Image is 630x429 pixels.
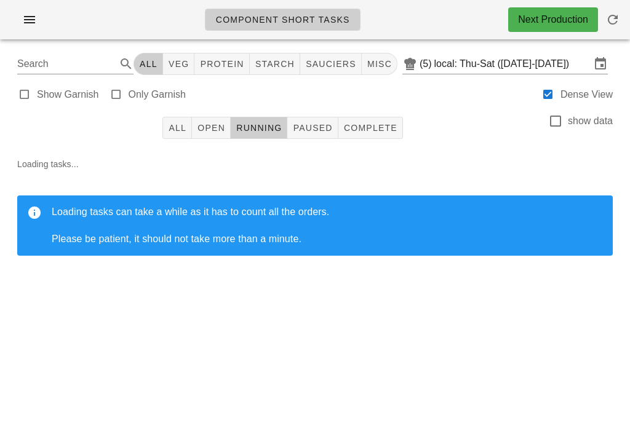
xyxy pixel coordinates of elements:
div: Next Production [518,12,588,27]
button: Complete [338,117,403,139]
button: starch [250,53,300,75]
span: Component Short Tasks [215,15,350,25]
span: misc [367,59,392,69]
button: Paused [287,117,338,139]
span: Running [236,123,282,133]
div: (5) [420,58,434,70]
span: starch [255,59,295,69]
a: Component Short Tasks [205,9,361,31]
span: sauciers [305,59,356,69]
span: All [139,59,157,69]
span: All [168,123,186,133]
button: protein [194,53,249,75]
span: protein [199,59,244,69]
button: Running [231,117,287,139]
button: veg [163,53,195,75]
button: Open [192,117,231,139]
label: show data [568,115,613,127]
label: Only Garnish [129,89,186,101]
span: Open [197,123,225,133]
button: All [134,53,163,75]
div: Loading tasks can take a while as it has to count all the orders. Please be patient, it should no... [52,205,603,246]
button: sauciers [300,53,362,75]
div: Loading tasks... [7,148,623,275]
label: Show Garnish [37,89,99,101]
button: All [162,117,192,139]
span: Complete [343,123,397,133]
span: Paused [292,123,332,133]
label: Dense View [560,89,613,101]
span: veg [168,59,189,69]
button: misc [362,53,397,75]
